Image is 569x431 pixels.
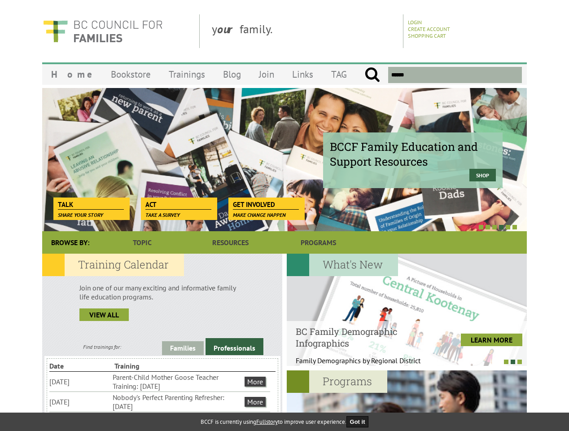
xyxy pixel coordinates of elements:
[296,325,430,349] h4: BC Family Demographic Infographics
[233,200,299,210] span: Get Involved
[287,370,387,393] h2: Programs
[53,198,128,210] a: Talk Share your story
[214,64,250,85] a: Blog
[408,19,422,26] a: Login
[233,211,286,218] span: Make change happen
[58,200,124,210] span: Talk
[58,211,103,218] span: Share your story
[79,308,129,321] a: view all
[245,397,266,407] a: More
[330,139,496,169] span: BCCF Family Education and Support Resources
[287,254,398,276] h2: What's New
[42,343,162,350] div: Find trainings for:
[408,26,450,32] a: Create Account
[283,64,322,85] a: Links
[322,64,356,85] a: TAG
[217,22,240,36] strong: our
[250,64,283,85] a: Join
[245,377,266,387] a: More
[49,376,111,387] li: [DATE]
[42,14,163,48] img: BC Council for FAMILIES
[296,356,430,374] p: Family Demographics by Regional District Th...
[42,231,98,254] div: Browse By:
[186,231,274,254] a: Resources
[79,283,245,301] p: Join one of our many exciting and informative family life education programs.
[461,334,522,346] a: LEARN MORE
[346,416,369,427] button: Got it
[102,64,160,85] a: Bookstore
[205,14,403,48] div: y family.
[141,198,216,210] a: Act Take a survey
[408,32,446,39] a: Shopping Cart
[42,64,102,85] a: Home
[42,254,184,276] h2: Training Calendar
[275,231,363,254] a: Programs
[228,198,303,210] a: Get Involved Make change happen
[98,231,186,254] a: Topic
[113,392,243,412] li: Nobody's Perfect Parenting Refresher: [DATE]
[256,418,278,426] a: Fullstory
[49,396,111,407] li: [DATE]
[114,361,178,371] li: Training
[49,361,113,371] li: Date
[145,211,180,218] span: Take a survey
[364,67,380,83] input: Submit
[162,341,204,355] a: Families
[160,64,214,85] a: Trainings
[113,372,243,391] li: Parent-Child Mother Goose Teacher Training: [DATE]
[206,338,263,355] a: Professionals
[145,200,211,210] span: Act
[469,169,496,181] a: Shop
